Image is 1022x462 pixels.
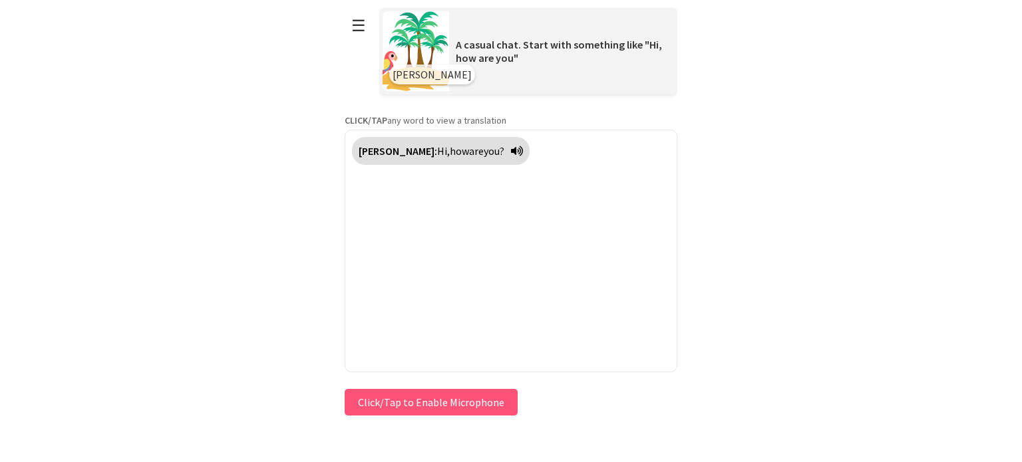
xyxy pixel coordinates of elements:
button: ☰ [345,9,373,43]
img: Scenario Image [383,11,449,91]
button: Click/Tap to Enable Microphone [345,389,518,415]
p: any word to view a translation [345,114,677,126]
span: you? [484,144,504,158]
span: Hi, [437,144,450,158]
div: Click to translate [352,137,530,165]
strong: [PERSON_NAME]: [359,144,437,158]
span: are [469,144,484,158]
span: how [450,144,469,158]
strong: CLICK/TAP [345,114,387,126]
span: [PERSON_NAME] [393,68,472,81]
span: A casual chat. Start with something like "Hi, how are you" [456,38,662,64]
